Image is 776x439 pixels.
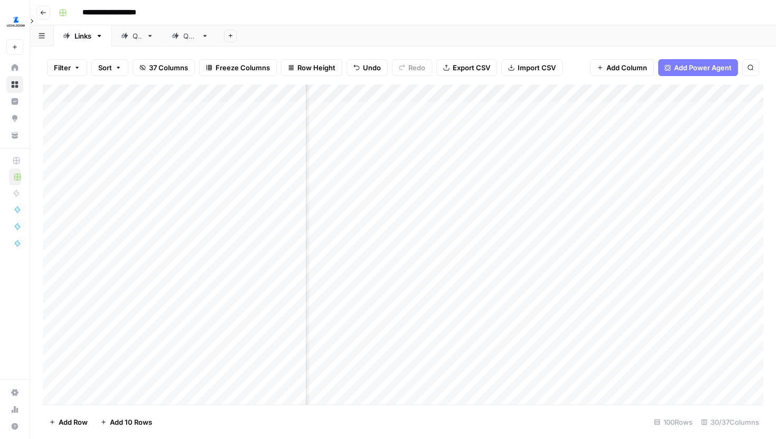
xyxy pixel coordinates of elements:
[110,417,152,427] span: Add 10 Rows
[6,127,23,144] a: Your Data
[133,59,195,76] button: 37 Columns
[347,59,388,76] button: Undo
[6,401,23,418] a: Usage
[183,31,197,41] div: QA2
[6,76,23,93] a: Browse
[54,62,71,73] span: Filter
[697,414,763,431] div: 30/37 Columns
[94,414,158,431] button: Add 10 Rows
[91,59,128,76] button: Sort
[43,414,94,431] button: Add Row
[297,62,335,73] span: Row Height
[518,62,556,73] span: Import CSV
[281,59,342,76] button: Row Height
[590,59,654,76] button: Add Column
[98,62,112,73] span: Sort
[216,62,270,73] span: Freeze Columns
[112,25,163,46] a: QA
[6,384,23,401] a: Settings
[6,93,23,110] a: Insights
[6,59,23,76] a: Home
[6,110,23,127] a: Opportunities
[363,62,381,73] span: Undo
[392,59,432,76] button: Redo
[650,414,697,431] div: 100 Rows
[606,62,647,73] span: Add Column
[6,8,23,35] button: Workspace: LegalZoom
[149,62,188,73] span: 37 Columns
[199,59,277,76] button: Freeze Columns
[436,59,497,76] button: Export CSV
[74,31,91,41] div: Links
[133,31,142,41] div: QA
[163,25,218,46] a: QA2
[674,62,732,73] span: Add Power Agent
[59,417,88,427] span: Add Row
[501,59,563,76] button: Import CSV
[453,62,490,73] span: Export CSV
[47,59,87,76] button: Filter
[54,25,112,46] a: Links
[408,62,425,73] span: Redo
[6,12,25,31] img: LegalZoom Logo
[658,59,738,76] button: Add Power Agent
[6,418,23,435] button: Help + Support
